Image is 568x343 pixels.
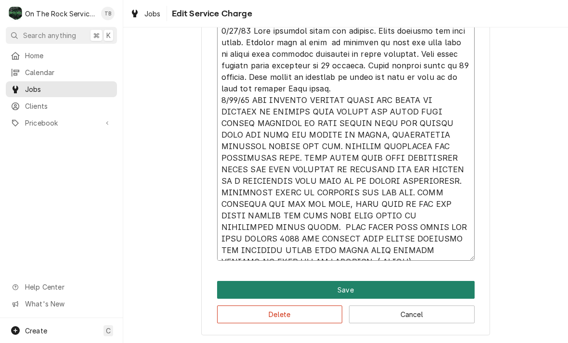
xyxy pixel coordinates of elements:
[25,67,112,77] span: Calendar
[6,27,117,44] button: Search anything⌘K
[25,9,96,19] div: On The Rock Services
[6,48,117,64] a: Home
[25,84,112,94] span: Jobs
[106,326,111,336] span: C
[217,299,475,323] div: Button Group Row
[25,118,98,128] span: Pricebook
[101,7,115,20] div: Todd Brady's Avatar
[126,6,165,22] a: Jobs
[6,296,117,312] a: Go to What's New
[23,30,76,40] span: Search anything
[25,299,111,309] span: What's New
[169,7,252,20] span: Edit Service Charge
[6,81,117,97] a: Jobs
[25,327,47,335] span: Create
[6,115,117,131] a: Go to Pricebook
[217,281,475,299] div: Button Group Row
[25,101,112,111] span: Clients
[25,282,111,292] span: Help Center
[217,21,475,261] textarea: 0/27/83 Lore ipsumdol sitam con adipisc. Elits doeiusmo tem inci utlab. Etdolor magn al enim ad m...
[217,7,475,260] div: Service Summary
[144,9,161,19] span: Jobs
[25,51,112,61] span: Home
[93,30,100,40] span: ⌘
[6,64,117,80] a: Calendar
[217,305,343,323] button: Delete
[101,7,115,20] div: TB
[6,279,117,295] a: Go to Help Center
[217,281,475,323] div: Button Group
[217,281,475,299] button: Save
[106,30,111,40] span: K
[6,98,117,114] a: Clients
[9,7,22,20] div: On The Rock Services's Avatar
[9,7,22,20] div: O
[349,305,475,323] button: Cancel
